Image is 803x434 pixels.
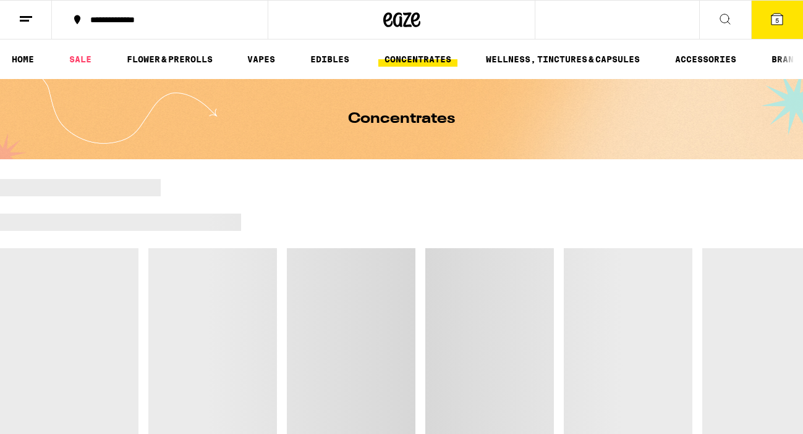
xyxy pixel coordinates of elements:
iframe: Opens a widget where you can find more information [723,397,791,428]
a: ACCESSORIES [669,52,742,67]
a: EDIBLES [304,52,355,67]
span: 5 [775,17,779,24]
a: SALE [63,52,98,67]
a: FLOWER & PREROLLS [121,52,219,67]
a: CONCENTRATES [378,52,457,67]
a: WELLNESS, TINCTURES & CAPSULES [480,52,646,67]
h1: Concentrates [348,112,455,127]
button: 5 [751,1,803,39]
a: VAPES [241,52,281,67]
a: HOME [6,52,40,67]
